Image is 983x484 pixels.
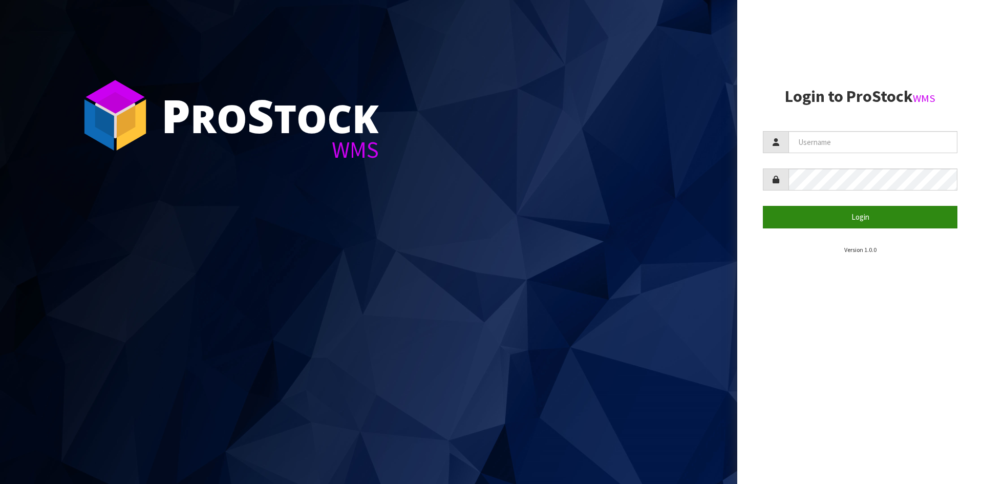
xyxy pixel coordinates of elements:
[763,206,957,228] button: Login
[763,88,957,106] h2: Login to ProStock
[161,92,379,138] div: ro tock
[788,131,957,153] input: Username
[161,84,190,146] span: P
[913,92,935,105] small: WMS
[247,84,274,146] span: S
[161,138,379,161] div: WMS
[77,77,154,154] img: ProStock Cube
[844,246,877,254] small: Version 1.0.0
